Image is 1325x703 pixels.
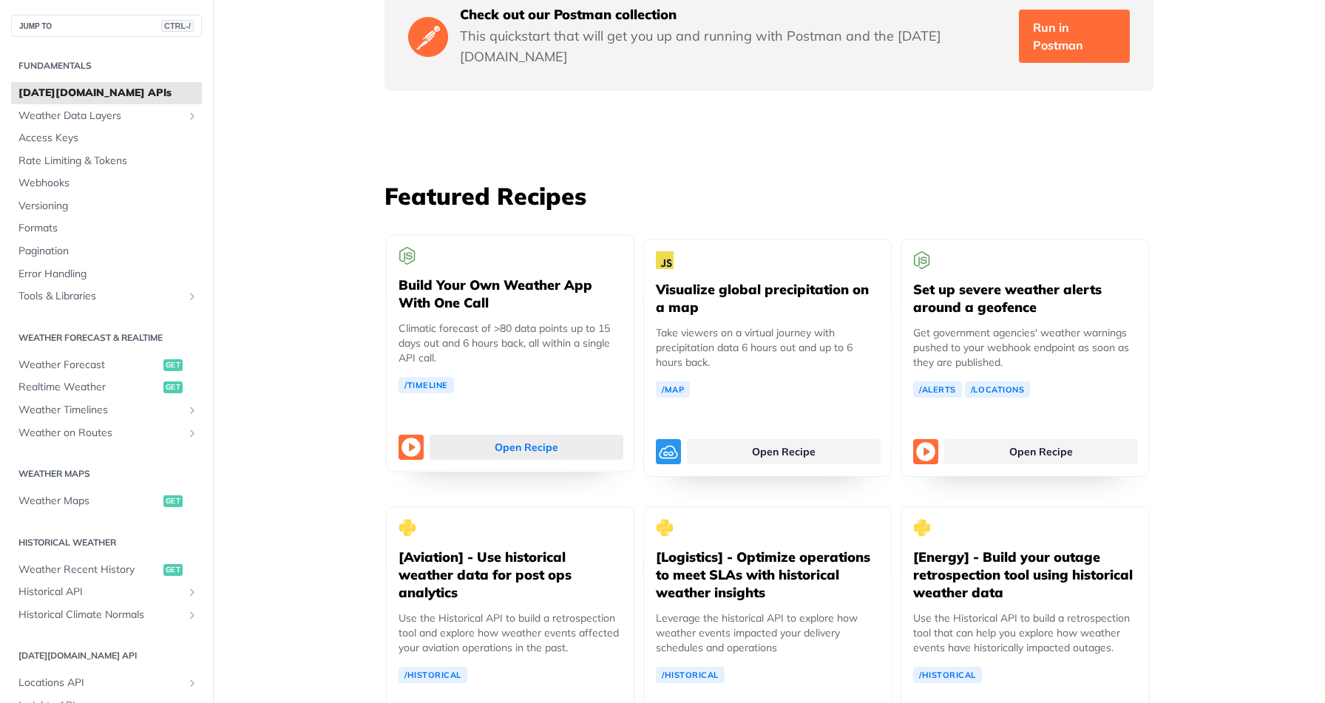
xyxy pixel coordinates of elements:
[11,354,202,376] a: Weather Forecastget
[18,86,198,101] span: [DATE][DOMAIN_NAME] APIs
[186,291,198,302] button: Show subpages for Tools & Libraries
[18,267,198,282] span: Error Handling
[944,439,1138,464] a: Open Recipe
[913,667,982,683] a: /Historical
[11,581,202,603] a: Historical APIShow subpages for Historical API
[18,109,183,123] span: Weather Data Layers
[11,604,202,626] a: Historical Climate NormalsShow subpages for Historical Climate Normals
[18,676,183,690] span: Locations API
[18,176,198,191] span: Webhooks
[18,494,160,509] span: Weather Maps
[11,536,202,549] h2: Historical Weather
[913,381,962,398] a: /Alerts
[913,325,1136,370] p: Get government agencies' weather warnings pushed to your webhook endpoint as soon as they are pub...
[11,15,202,37] button: JUMP TOCTRL-/
[186,404,198,416] button: Show subpages for Weather Timelines
[687,439,881,464] a: Open Recipe
[163,564,183,576] span: get
[11,195,202,217] a: Versioning
[18,221,198,236] span: Formats
[399,321,622,365] p: Climatic forecast of >80 data points up to 15 days out and 6 hours back, all within a single API ...
[11,285,202,308] a: Tools & LibrariesShow subpages for Tools & Libraries
[460,26,1007,67] p: This quickstart that will get you up and running with Postman and the [DATE][DOMAIN_NAME]
[18,585,183,600] span: Historical API
[656,549,879,602] h5: [Logistics] - Optimize operations to meet SLAs with historical weather insights
[186,427,198,439] button: Show subpages for Weather on Routes
[399,549,622,602] h5: [Aviation] - Use historical weather data for post ops analytics
[11,490,202,512] a: Weather Mapsget
[18,154,198,169] span: Rate Limiting & Tokens
[11,263,202,285] a: Error Handling
[186,677,198,689] button: Show subpages for Locations API
[408,15,448,58] img: Postman Logo
[18,358,160,373] span: Weather Forecast
[163,359,183,371] span: get
[18,289,183,304] span: Tools & Libraries
[11,217,202,240] a: Formats
[384,180,1153,212] h3: Featured Recipes
[11,82,202,104] a: [DATE][DOMAIN_NAME] APIs
[656,281,879,316] h5: Visualize global precipitation on a map
[399,377,454,393] a: /Timeline
[11,559,202,581] a: Weather Recent Historyget
[399,611,622,655] p: Use the Historical API to build a retrospection tool and explore how weather events affected your...
[11,105,202,127] a: Weather Data LayersShow subpages for Weather Data Layers
[11,59,202,72] h2: Fundamentals
[399,276,622,312] h5: Build Your Own Weather App With One Call
[1019,10,1130,63] a: Run in Postman
[11,376,202,398] a: Realtime Weatherget
[186,110,198,122] button: Show subpages for Weather Data Layers
[18,244,198,259] span: Pagination
[11,172,202,194] a: Webhooks
[460,6,1007,24] h5: Check out our Postman collection
[18,131,198,146] span: Access Keys
[18,426,183,441] span: Weather on Routes
[11,150,202,172] a: Rate Limiting & Tokens
[11,127,202,149] a: Access Keys
[18,608,183,622] span: Historical Climate Normals
[18,380,160,395] span: Realtime Weather
[11,240,202,262] a: Pagination
[430,435,623,460] a: Open Recipe
[186,609,198,621] button: Show subpages for Historical Climate Normals
[161,20,194,32] span: CTRL-/
[656,381,690,398] a: /Map
[11,649,202,662] h2: [DATE][DOMAIN_NAME] API
[656,325,879,370] p: Take viewers on a virtual journey with precipitation data 6 hours out and up to 6 hours back.
[163,381,183,393] span: get
[913,281,1136,316] h5: Set up severe weather alerts around a geofence
[656,611,879,655] p: Leverage the historical API to explore how weather events impacted your delivery schedules and op...
[18,199,198,214] span: Versioning
[399,667,467,683] a: /Historical
[11,467,202,480] h2: Weather Maps
[11,399,202,421] a: Weather TimelinesShow subpages for Weather Timelines
[163,495,183,507] span: get
[11,331,202,344] h2: Weather Forecast & realtime
[11,672,202,694] a: Locations APIShow subpages for Locations API
[656,667,725,683] a: /Historical
[186,586,198,598] button: Show subpages for Historical API
[913,611,1136,655] p: Use the Historical API to build a retrospection tool that can help you explore how weather events...
[11,422,202,444] a: Weather on RoutesShow subpages for Weather on Routes
[18,403,183,418] span: Weather Timelines
[965,381,1031,398] a: /Locations
[913,549,1136,602] h5: [Energy] - Build your outage retrospection tool using historical weather data
[18,563,160,577] span: Weather Recent History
